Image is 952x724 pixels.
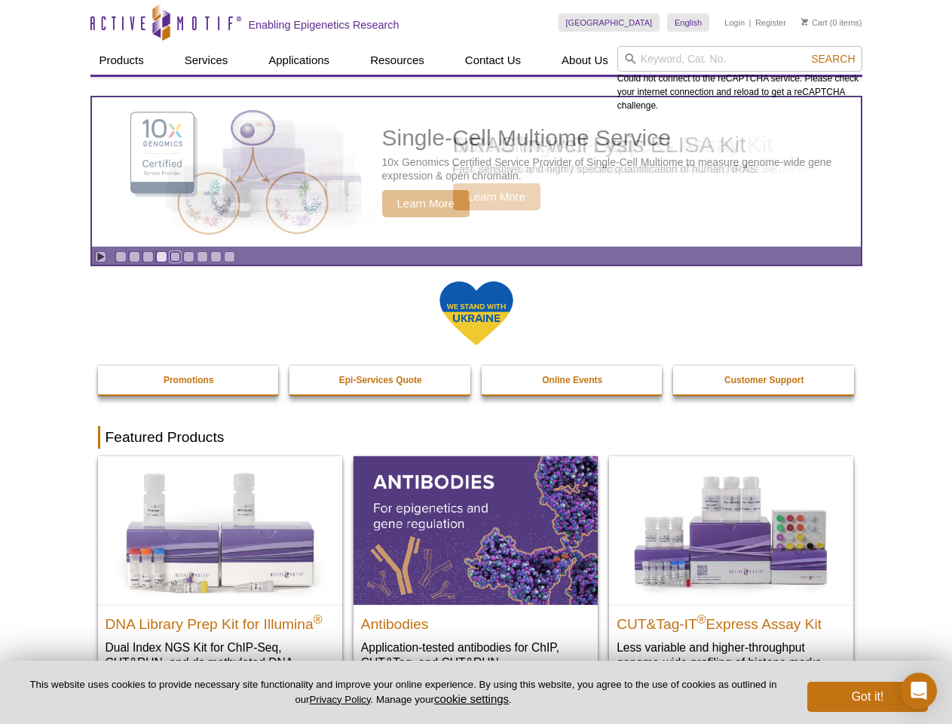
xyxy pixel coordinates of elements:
a: Promotions [98,366,280,394]
strong: Customer Support [724,375,804,385]
p: Dual Index NGS Kit for ChIP-Seq, CUT&RUN, and ds methylated DNA assays. [106,640,335,686]
a: Services [176,46,237,75]
strong: Epi-Services Quote [339,375,422,385]
li: | [749,14,751,32]
img: Your Cart [801,18,808,26]
img: All Antibodies [354,456,598,604]
a: Go to slide 8 [210,251,222,262]
div: Could not connect to the reCAPTCHA service. Please check your internet connection and reload to g... [617,46,862,112]
img: DNA Library Prep Kit for Illumina [98,456,342,604]
a: Go to slide 7 [197,251,208,262]
button: Search [807,52,859,66]
img: CUT&Tag-IT® Express Assay Kit [609,456,853,604]
a: [GEOGRAPHIC_DATA] [559,14,660,32]
a: Go to slide 3 [142,251,154,262]
p: Application-tested antibodies for ChIP, CUT&Tag, and CUT&RUN. [361,640,590,670]
a: Epi-Services Quote [289,366,472,394]
h2: CUT&Tag-IT Express Assay Kit [617,609,846,632]
a: Go to slide 1 [115,251,127,262]
strong: Online Events [542,375,602,385]
a: Online Events [482,366,664,394]
a: About Us [553,46,617,75]
a: Privacy Policy [309,694,370,705]
button: cookie settings [434,692,509,705]
p: Less variable and higher-throughput genome-wide profiling of histone marks​. [617,640,846,670]
a: Go to slide 6 [183,251,194,262]
a: Resources [361,46,433,75]
a: Cart [801,17,828,28]
a: DNA Library Prep Kit for Illumina DNA Library Prep Kit for Illumina® Dual Index NGS Kit for ChIP-... [98,456,342,700]
sup: ® [697,612,706,625]
div: Open Intercom Messenger [901,673,937,709]
a: Products [90,46,153,75]
input: Keyword, Cat. No. [617,46,862,72]
h2: Enabling Epigenetics Research [249,18,399,32]
img: We Stand With Ukraine [439,280,514,347]
sup: ® [314,612,323,625]
a: Login [724,17,745,28]
a: All Antibodies Antibodies Application-tested antibodies for ChIP, CUT&Tag, and CUT&RUN. [354,456,598,685]
a: Register [755,17,786,28]
a: Customer Support [673,366,856,394]
a: Go to slide 2 [129,251,140,262]
a: Toggle autoplay [95,251,106,262]
h2: Featured Products [98,426,855,449]
a: CUT&Tag-IT® Express Assay Kit CUT&Tag-IT®Express Assay Kit Less variable and higher-throughput ge... [609,456,853,685]
li: (0 items) [801,14,862,32]
h2: DNA Library Prep Kit for Illumina [106,609,335,632]
a: Applications [259,46,338,75]
button: Got it! [807,682,928,712]
span: Search [811,53,855,65]
strong: Promotions [164,375,214,385]
a: Go to slide 9 [224,251,235,262]
p: This website uses cookies to provide necessary site functionality and improve your online experie... [24,678,782,707]
a: English [667,14,709,32]
a: Go to slide 5 [170,251,181,262]
a: Go to slide 4 [156,251,167,262]
h2: Antibodies [361,609,590,632]
a: Contact Us [456,46,530,75]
